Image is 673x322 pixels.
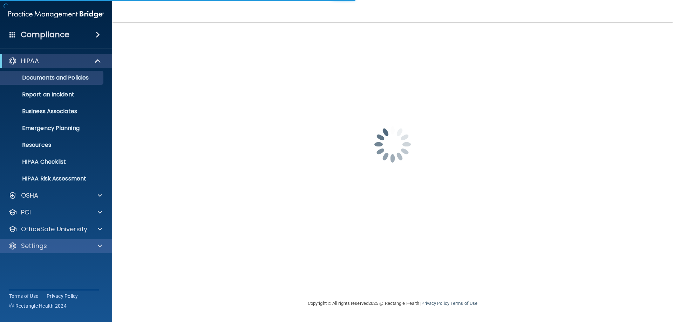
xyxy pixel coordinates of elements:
[9,302,67,309] span: Ⓒ Rectangle Health 2024
[8,7,104,21] img: PMB logo
[8,225,102,233] a: OfficeSafe University
[358,109,428,179] img: spinner.e123f6fc.gif
[5,74,100,81] p: Documents and Policies
[9,293,38,300] a: Terms of Use
[8,242,102,250] a: Settings
[5,175,100,182] p: HIPAA Risk Assessment
[8,191,102,200] a: OSHA
[8,208,102,217] a: PCI
[21,57,39,65] p: HIPAA
[21,242,47,250] p: Settings
[5,108,100,115] p: Business Associates
[421,301,449,306] a: Privacy Policy
[21,191,39,200] p: OSHA
[21,30,69,40] h4: Compliance
[5,142,100,149] p: Resources
[450,301,477,306] a: Terms of Use
[21,225,87,233] p: OfficeSafe University
[5,158,100,165] p: HIPAA Checklist
[552,272,665,300] iframe: Drift Widget Chat Controller
[8,57,102,65] a: HIPAA
[21,208,31,217] p: PCI
[5,125,100,132] p: Emergency Planning
[47,293,78,300] a: Privacy Policy
[265,292,521,315] div: Copyright © All rights reserved 2025 @ Rectangle Health | |
[5,91,100,98] p: Report an Incident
